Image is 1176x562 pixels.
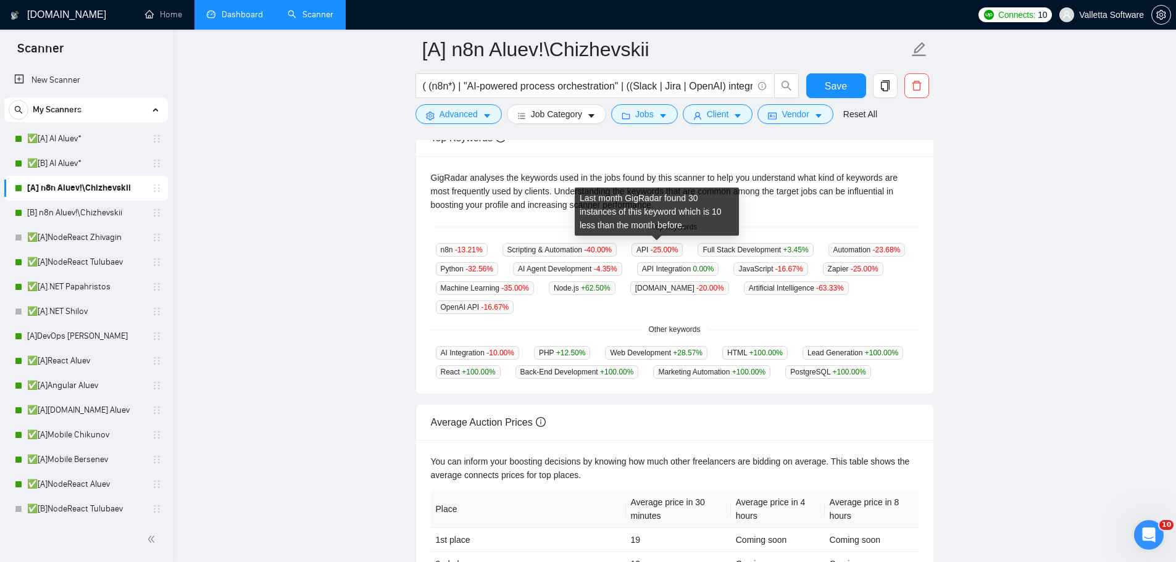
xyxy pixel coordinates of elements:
[9,100,28,120] button: search
[14,68,158,93] a: New Scanner
[803,346,903,360] span: Lead Generation
[501,284,529,292] span: -35.00 %
[462,368,495,376] span: +100.00 %
[4,68,168,93] li: New Scanner
[873,73,898,98] button: copy
[440,107,478,121] span: Advanced
[696,284,724,292] span: -20.00 %
[27,151,144,176] a: ✅[B] AI Aluev*
[431,528,626,552] td: 1st place
[431,455,919,482] div: You can inform your boosting decisions by knowing how much other freelancers are bidding on avera...
[775,80,798,91] span: search
[27,398,144,423] a: ✅[A][DOMAIN_NAME] Aluev
[782,107,809,121] span: Vendor
[905,80,928,91] span: delete
[653,365,770,379] span: Marketing Automation
[152,455,162,465] span: holder
[536,417,546,427] span: info-circle
[152,233,162,242] span: holder
[673,349,703,357] span: +28.57 %
[455,246,483,254] span: -13.21 %
[27,447,144,472] a: ✅[A]Mobile Bersenev
[641,324,707,336] span: Other keywords
[1159,520,1174,530] span: 10
[1151,5,1171,25] button: setting
[152,479,162,489] span: holder
[600,368,633,376] span: +100.00 %
[626,528,731,552] td: 19
[816,284,844,292] span: -63.33 %
[873,246,901,254] span: -23.68 %
[152,356,162,366] span: holder
[865,349,898,357] span: +100.00 %
[828,243,906,257] span: Automation
[503,243,617,257] span: Scripting & Automation
[611,104,678,124] button: folderJobscaret-down
[531,107,582,121] span: Job Category
[33,97,81,122] span: My Scanners
[482,303,509,312] span: -16.67 %
[722,346,788,360] span: HTML
[288,9,333,20] a: searchScanner
[758,82,766,90] span: info-circle
[436,281,534,295] span: Machine Learning
[152,134,162,144] span: holder
[984,10,994,20] img: upwork-logo.png
[594,265,617,273] span: -4.35 %
[145,9,182,20] a: homeHome
[152,159,162,168] span: holder
[27,497,144,521] a: ✅[B]NodeReact Tulubaev
[27,349,144,373] a: ✅[A]React Aluev
[1152,10,1170,20] span: setting
[825,78,847,94] span: Save
[9,105,28,114] span: search
[27,275,144,299] a: ✅[A].NET Papahristos
[732,368,765,376] span: +100.00 %
[733,262,807,276] span: JavaScript
[1134,520,1164,550] iframe: Intercom live chat
[632,243,683,257] span: API
[693,111,702,120] span: user
[152,183,162,193] span: holder
[622,111,630,120] span: folder
[507,104,606,124] button: barsJob Categorycaret-down
[436,300,514,314] span: OpenAI API
[1151,10,1171,20] a: setting
[1062,10,1071,19] span: user
[152,504,162,514] span: holder
[431,171,919,212] div: GigRadar analyses the keywords used in the jobs found by this scanner to help you understand what...
[152,307,162,316] span: holder
[605,346,707,360] span: Web Development
[431,405,919,440] div: Average Auction Prices
[152,257,162,267] span: holder
[774,73,799,98] button: search
[27,200,144,225] a: [B] n8n Aluev!\Chizhevskii
[27,126,144,151] a: ✅[A] AI Aluev*
[27,324,144,349] a: [A]DevOps [PERSON_NAME]
[843,107,877,121] a: Reset All
[483,111,491,120] span: caret-down
[423,78,753,94] input: Search Freelance Jobs...
[874,80,897,91] span: copy
[693,265,714,273] span: 0.00 %
[534,346,591,360] span: PHP
[832,368,865,376] span: +100.00 %
[422,34,909,65] input: Scanner name...
[10,6,19,25] img: logo
[431,490,626,528] th: Place
[513,262,622,276] span: AI Agent Development
[768,111,777,120] span: idcard
[436,346,519,360] span: AI Integration
[806,73,866,98] button: Save
[426,111,435,120] span: setting
[27,176,144,200] a: [A] n8n Aluev!\Chizhevskii
[637,262,719,276] span: API Integration
[436,262,498,276] span: Python
[814,111,823,120] span: caret-down
[584,246,612,254] span: -40.00 %
[556,349,586,357] span: +12.50 %
[575,188,739,236] div: Last month GigRadar found 30 instances of this keyword which is 10 less than the month before.
[27,472,144,497] a: ✅[A]NodeReact Aluev
[775,265,803,273] span: -16.67 %
[147,533,159,545] span: double-left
